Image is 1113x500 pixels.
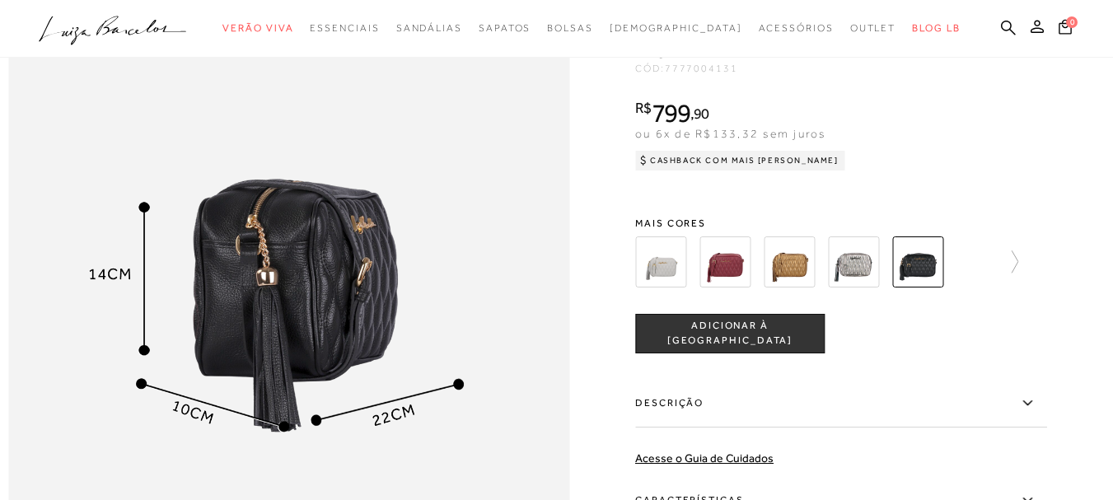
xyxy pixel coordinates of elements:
span: BLOG LB [912,22,960,34]
span: 0 [1066,16,1078,28]
span: Mais cores [635,218,1047,228]
a: noSubCategoriesText [396,13,462,44]
span: ADICIONAR À [GEOGRAPHIC_DATA] [636,319,824,348]
button: 0 [1054,18,1077,40]
a: noSubCategoriesText [222,13,293,44]
a: noSubCategoriesText [547,13,593,44]
img: BOLSA CLÁSSICA EM COURO PRETO E ALÇA REGULÁVEL MÉDIA [892,236,943,287]
a: noSubCategoriesText [610,13,742,44]
span: 7777004131 [665,63,738,74]
div: CÓD: [635,63,965,73]
a: BLOG LB [912,13,960,44]
label: Descrição [635,380,1047,428]
a: noSubCategoriesText [850,13,896,44]
a: Acesse o Guia de Cuidados [635,451,774,465]
span: Outlet [850,22,896,34]
i: R$ [635,100,652,115]
a: noSubCategoriesText [759,13,834,44]
span: Acessórios [759,22,834,34]
img: BOLSA CLÁSSICA EM COURO MARSALA E ALÇA REGULÁVEL MÉDIA [699,236,751,287]
span: Sandálias [396,22,462,34]
span: 90 [694,105,709,122]
div: Cashback com Mais [PERSON_NAME] [635,151,845,171]
span: Sapatos [479,22,531,34]
img: BOLSA CLÁSSICA EM COURO METALIZADO TITÂNIO E ALÇA REGULÁVEL MÉDIA [828,236,879,287]
span: [DEMOGRAPHIC_DATA] [610,22,742,34]
button: ADICIONAR À [GEOGRAPHIC_DATA] [635,314,825,353]
span: Bolsas [547,22,593,34]
i: , [690,106,709,121]
span: Verão Viva [222,22,293,34]
a: noSubCategoriesText [479,13,531,44]
img: BOLSA CLÁSSICA EM COURO CINZA ESTANHO E ALÇA REGULÁVEL MÉDIA [635,236,686,287]
a: noSubCategoriesText [310,13,379,44]
span: 799 [652,98,690,128]
span: ou 6x de R$133,32 sem juros [635,127,825,140]
img: BOLSA CLÁSSICA EM COURO METALIZADO OURO VELHO E ALÇA REGULÁVEL MÉDIA [764,236,815,287]
span: Essenciais [310,22,379,34]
